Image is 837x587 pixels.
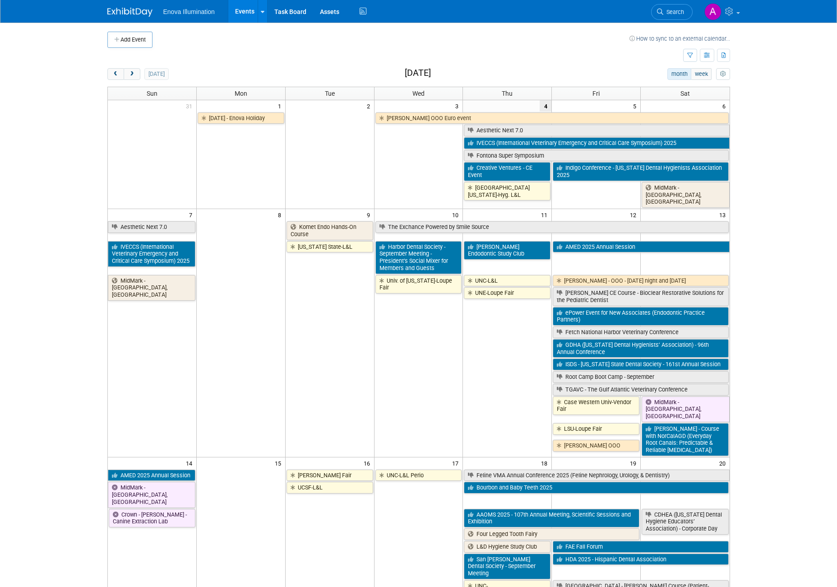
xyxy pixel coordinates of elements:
[287,470,373,481] a: [PERSON_NAME] Fair
[651,4,693,20] a: Search
[553,162,728,181] a: Indigo Conference - [US_STATE] Dental Hygienists Association 2025
[144,68,168,80] button: [DATE]
[540,209,551,220] span: 11
[325,90,335,97] span: Tue
[642,396,729,422] a: MidMark - [GEOGRAPHIC_DATA], [GEOGRAPHIC_DATA]
[464,241,550,260] a: [PERSON_NAME] Endodontic Study Club
[451,209,462,220] span: 10
[109,509,195,527] a: Crown - [PERSON_NAME] - Canine Extraction Lab
[108,241,195,267] a: IVECCS (International Veterinary Emergency and Critical Care Symposium) 2025
[592,90,600,97] span: Fri
[502,90,513,97] span: Thu
[642,182,729,208] a: MidMark - [GEOGRAPHIC_DATA], [GEOGRAPHIC_DATA]
[124,68,140,80] button: next
[287,482,373,494] a: UCSF-L&L
[108,482,195,508] a: MidMark - [GEOGRAPHIC_DATA], [GEOGRAPHIC_DATA]
[553,371,728,383] a: Root Camp Boot Camp - September
[287,241,373,253] a: [US_STATE] State-L&L
[235,90,247,97] span: Mon
[704,3,721,20] img: Abby Nelson
[185,457,196,469] span: 14
[366,209,374,220] span: 9
[553,440,639,452] a: [PERSON_NAME] OOO
[366,100,374,112] span: 2
[464,162,550,181] a: Creative Ventures - CE Event
[642,509,728,535] a: CDHEA ([US_STATE] Dental Hygiene Educators’ Association) - Corporate Day
[464,509,639,527] a: AAOMS 2025 - 107th Annual Meeting, Scientific Sessions and Exhibition
[277,209,285,220] span: 8
[553,554,728,565] a: HDA 2025 - Hispanic Dental Association
[663,9,684,15] span: Search
[716,68,730,80] button: myCustomButton
[553,541,728,553] a: FAE Fall Forum
[108,275,195,301] a: MidMark - [GEOGRAPHIC_DATA], [GEOGRAPHIC_DATA]
[375,112,729,124] a: [PERSON_NAME] OOO Euro event
[553,423,639,435] a: LSU-Loupe Fair
[553,326,728,338] a: Fetch National Harbor Veterinary Conference
[553,359,728,370] a: ISDS - [US_STATE] State Dental Society - 161st Annual Session
[375,241,462,274] a: Harbor Dental Society - September Meeting - President’s Social Mixer for Members and Guests
[629,457,640,469] span: 19
[108,470,195,481] a: AMED 2025 Annual Session
[720,71,726,77] i: Personalize Calendar
[464,182,550,200] a: [GEOGRAPHIC_DATA][US_STATE]-Hyg. L&L
[375,221,729,233] a: The Exchance Powered by Smile Source
[451,457,462,469] span: 17
[107,8,153,17] img: ExhibitDay
[464,275,550,287] a: UNC-L&L
[464,137,729,149] a: IVECCS (International Veterinary Emergency and Critical Care Symposium) 2025
[163,8,215,15] span: Enova Illumination
[553,396,639,415] a: Case Western Univ-Vendor Fair
[629,35,730,42] a: How to sync to an external calendar...
[274,457,285,469] span: 15
[277,100,285,112] span: 1
[107,68,124,80] button: prev
[540,100,551,112] span: 4
[412,90,425,97] span: Wed
[185,100,196,112] span: 31
[667,68,691,80] button: month
[375,275,462,293] a: Univ. of [US_STATE]-Loupe Fair
[363,457,374,469] span: 16
[629,209,640,220] span: 12
[553,275,728,287] a: [PERSON_NAME] - OOO - [DATE] night and [DATE]
[540,457,551,469] span: 18
[642,423,728,456] a: [PERSON_NAME] - Course with NorCalAGD (Everyday Root Canals: Predictable & Reliable [MEDICAL_DATA])
[718,457,730,469] span: 20
[553,307,728,326] a: ePower Event for New Associates (Endodontic Practice Partners)
[188,209,196,220] span: 7
[464,470,729,481] a: Feline VMA Annual Conference 2025 (Feline Nephrology, Urology, & Dentistry)
[287,221,373,240] a: Komet Endo Hands-On Course
[198,112,284,124] a: [DATE] - Enova Holiday
[721,100,730,112] span: 6
[553,384,728,396] a: TGAVC - The Gulf Atlantic Veterinary Conference
[691,68,712,80] button: week
[108,221,195,233] a: Aesthetic Next 7.0
[464,287,550,299] a: UNE-Loupe Fair
[553,339,728,358] a: GDHA ([US_STATE] Dental Hygienists’ Association) - 96th Annual Conference
[464,482,728,494] a: Bourbon and Baby Teeth 2025
[454,100,462,112] span: 3
[553,241,729,253] a: AMED 2025 Annual Session
[464,554,550,579] a: San [PERSON_NAME] Dental Society - September Meeting
[147,90,157,97] span: Sun
[107,32,153,48] button: Add Event
[632,100,640,112] span: 5
[680,90,690,97] span: Sat
[464,150,728,162] a: Fontona Super Symposium
[718,209,730,220] span: 13
[375,470,462,481] a: UNC-L&L Perio
[464,125,729,136] a: Aesthetic Next 7.0
[405,68,431,78] h2: [DATE]
[553,287,728,306] a: [PERSON_NAME] CE Course - Bioclear Restorative Solutions for the Pediatric Dentist
[464,528,639,540] a: Four Legged Tooth Fairy
[464,541,550,553] a: L&D Hygiene Study Club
